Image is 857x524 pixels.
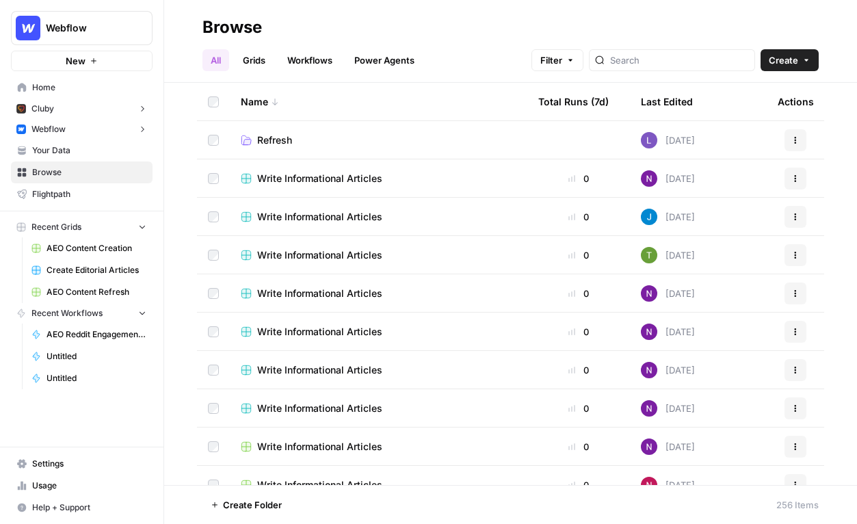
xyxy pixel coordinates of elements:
[641,438,657,455] img: kedmmdess6i2jj5txyq6cw0yj4oc
[32,81,146,94] span: Home
[641,285,695,302] div: [DATE]
[11,119,153,140] button: Webflow
[241,363,516,377] a: Write Informational Articles
[257,478,382,492] span: Write Informational Articles
[241,133,516,147] a: Refresh
[641,400,657,417] img: kedmmdess6i2jj5txyq6cw0yj4oc
[641,477,657,493] img: 809rsgs8fojgkhnibtwc28oh1nli
[257,440,382,454] span: Write Informational Articles
[761,49,819,71] button: Create
[257,248,382,262] span: Write Informational Articles
[346,49,423,71] a: Power Agents
[241,172,516,185] a: Write Informational Articles
[641,170,695,187] div: [DATE]
[641,400,695,417] div: [DATE]
[25,237,153,259] a: AEO Content Creation
[32,144,146,157] span: Your Data
[47,350,146,363] span: Untitled
[257,210,382,224] span: Write Informational Articles
[279,49,341,71] a: Workflows
[11,475,153,497] a: Usage
[241,210,516,224] a: Write Informational Articles
[257,402,382,415] span: Write Informational Articles
[11,217,153,237] button: Recent Grids
[25,281,153,303] a: AEO Content Refresh
[538,210,619,224] div: 0
[11,77,153,99] a: Home
[641,285,657,302] img: kedmmdess6i2jj5txyq6cw0yj4oc
[538,172,619,185] div: 0
[11,303,153,324] button: Recent Workflows
[241,440,516,454] a: Write Informational Articles
[47,372,146,384] span: Untitled
[32,480,146,492] span: Usage
[641,132,695,148] div: [DATE]
[31,103,54,115] span: Cluby
[641,209,657,225] img: z620ml7ie90s7uun3xptce9f0frp
[538,478,619,492] div: 0
[257,287,382,300] span: Write Informational Articles
[538,287,619,300] div: 0
[257,133,292,147] span: Refresh
[66,54,85,68] span: New
[32,166,146,179] span: Browse
[11,51,153,71] button: New
[16,104,26,114] img: x9pvq66k5d6af0jwfjov4in6h5zj
[641,209,695,225] div: [DATE]
[241,287,516,300] a: Write Informational Articles
[11,453,153,475] a: Settings
[223,498,282,512] span: Create Folder
[32,188,146,200] span: Flightpath
[641,324,657,340] img: kedmmdess6i2jj5txyq6cw0yj4oc
[641,438,695,455] div: [DATE]
[776,498,819,512] div: 256 Items
[257,325,382,339] span: Write Informational Articles
[538,325,619,339] div: 0
[25,367,153,389] a: Untitled
[25,345,153,367] a: Untitled
[31,307,103,319] span: Recent Workflows
[25,324,153,345] a: AEO Reddit Engagement - Fork
[16,16,40,40] img: Webflow Logo
[641,247,695,263] div: [DATE]
[531,49,583,71] button: Filter
[11,99,153,119] button: Cluby
[641,132,657,148] img: rn7sh892ioif0lo51687sih9ndqw
[641,362,695,378] div: [DATE]
[538,248,619,262] div: 0
[641,324,695,340] div: [DATE]
[241,325,516,339] a: Write Informational Articles
[241,402,516,415] a: Write Informational Articles
[11,183,153,205] a: Flightpath
[31,123,66,135] span: Webflow
[641,477,695,493] div: [DATE]
[778,83,814,120] div: Actions
[769,53,798,67] span: Create
[11,140,153,161] a: Your Data
[538,83,609,120] div: Total Runs (7d)
[25,259,153,281] a: Create Editorial Articles
[11,497,153,519] button: Help + Support
[202,494,290,516] button: Create Folder
[540,53,562,67] span: Filter
[235,49,274,71] a: Grids
[31,221,81,233] span: Recent Grids
[241,83,516,120] div: Name
[641,362,657,378] img: kedmmdess6i2jj5txyq6cw0yj4oc
[641,170,657,187] img: kedmmdess6i2jj5txyq6cw0yj4oc
[202,16,262,38] div: Browse
[11,11,153,45] button: Workspace: Webflow
[32,501,146,514] span: Help + Support
[257,172,382,185] span: Write Informational Articles
[47,328,146,341] span: AEO Reddit Engagement - Fork
[641,83,693,120] div: Last Edited
[47,264,146,276] span: Create Editorial Articles
[47,242,146,254] span: AEO Content Creation
[16,125,26,134] img: a1pu3e9a4sjoov2n4mw66knzy8l8
[241,248,516,262] a: Write Informational Articles
[641,247,657,263] img: yba7bbzze900hr86j8rqqvfn473j
[46,21,129,35] span: Webflow
[241,478,516,492] a: Write Informational Articles
[11,161,153,183] a: Browse
[610,53,749,67] input: Search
